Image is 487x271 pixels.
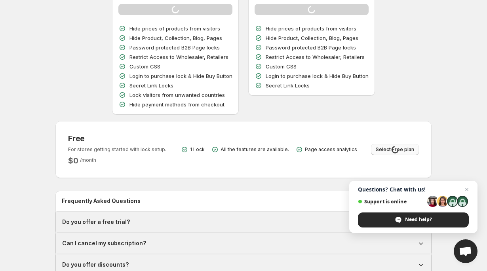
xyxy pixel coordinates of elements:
[129,25,220,32] p: Hide prices of products from visitors
[266,81,310,89] p: Secret Link Locks
[129,72,232,80] p: Login to purchase lock & Hide Buy Button
[129,81,173,89] p: Secret Link Locks
[68,156,78,165] h2: $ 0
[266,25,356,32] p: Hide prices of products from visitors
[266,53,365,61] p: Restrict Access to Wholesaler, Retailers
[129,34,222,42] p: Hide Product, Collection, Blog, Pages
[129,100,224,108] p: Hide payment methods from checkout
[358,199,424,205] span: Support is online
[129,91,225,99] p: Lock visitors from unwanted countries
[62,197,425,205] h2: Frequently Asked Questions
[68,146,166,153] p: For stores getting started with lock setup.
[358,186,469,193] span: Questions? Chat with us!
[62,261,129,269] h1: Do you offer discounts?
[62,218,130,226] h1: Do you offer a free trial?
[221,146,289,153] p: All the features are available.
[266,44,356,51] p: Password protected B2B Page locks
[80,157,96,163] span: / month
[454,239,477,263] a: Open chat
[129,53,228,61] p: Restrict Access to Wholesaler, Retailers
[266,63,297,70] p: Custom CSS
[68,134,166,143] h3: Free
[405,216,432,223] span: Need help?
[305,146,357,153] p: Page access analytics
[266,34,358,42] p: Hide Product, Collection, Blog, Pages
[62,239,146,247] h1: Can I cancel my subscription?
[129,63,160,70] p: Custom CSS
[129,44,220,51] p: Password protected B2B Page locks
[190,146,205,153] p: 1 Lock
[266,72,369,80] p: Login to purchase lock & Hide Buy Button
[358,212,469,227] span: Need help?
